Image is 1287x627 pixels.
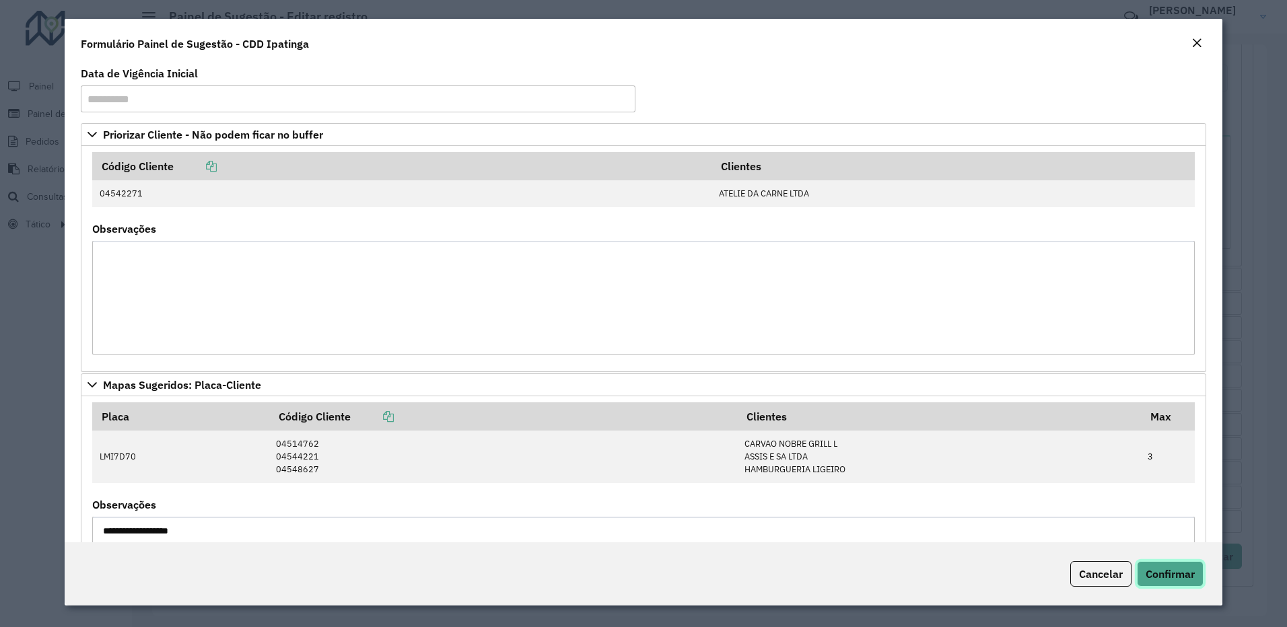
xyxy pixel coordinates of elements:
h4: Formulário Painel de Sugestão - CDD Ipatinga [81,36,309,52]
th: Clientes [712,152,1195,180]
a: Priorizar Cliente - Não podem ficar no buffer [81,123,1207,146]
span: Mapas Sugeridos: Placa-Cliente [103,379,261,390]
button: Confirmar [1137,561,1204,587]
th: Código Cliente [92,152,711,180]
th: Placa [92,402,269,431]
td: LMI7D70 [92,431,269,483]
label: Data de Vigência Inicial [81,65,198,81]
td: 04542271 [92,180,711,207]
label: Observações [92,221,156,237]
th: Max [1141,402,1195,431]
span: Confirmar [1146,567,1195,581]
span: Priorizar Cliente - Não podem ficar no buffer [103,129,323,140]
span: Cancelar [1079,567,1123,581]
label: Observações [92,496,156,513]
button: Close [1187,35,1206,52]
td: ATELIE DA CARNE LTDA [712,180,1195,207]
a: Copiar [351,410,394,423]
td: 3 [1141,431,1195,483]
td: 04514762 04544221 04548627 [269,431,737,483]
a: Copiar [174,159,217,173]
td: CARVAO NOBRE GRILL L ASSIS E SA LTDA HAMBURGUERIA LIGEIRO [737,431,1140,483]
a: Mapas Sugeridos: Placa-Cliente [81,373,1207,396]
th: Código Cliente [269,402,737,431]
div: Priorizar Cliente - Não podem ficar no buffer [81,146,1207,372]
th: Clientes [737,402,1140,431]
button: Cancelar [1070,561,1132,587]
em: Fechar [1191,38,1202,48]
